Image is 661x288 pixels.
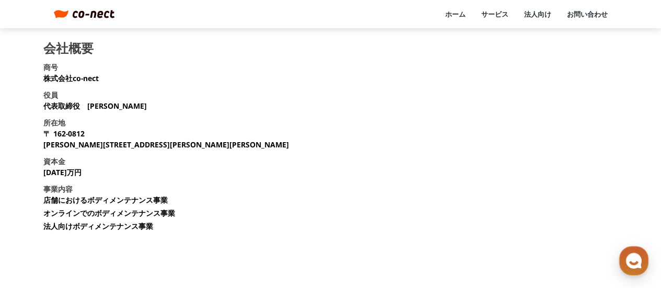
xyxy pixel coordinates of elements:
[43,62,58,73] h3: 商号
[567,9,608,19] a: お問い合わせ
[43,194,168,205] li: 店舗におけるボディメンテナンス事業
[481,9,508,19] a: サービス
[445,9,466,19] a: ホーム
[43,42,94,54] h2: 会社概要
[43,89,58,100] h3: 役員
[43,128,289,150] p: 〒 162-0812 [PERSON_NAME][STREET_ADDRESS][PERSON_NAME][PERSON_NAME]
[43,100,147,111] p: 代表取締役 [PERSON_NAME]
[43,73,99,84] p: 株式会社co-nect
[43,183,73,194] h3: 事業内容
[43,156,65,167] h3: 資本金
[43,117,65,128] h3: 所在地
[524,9,551,19] a: 法人向け
[43,221,153,232] li: 法人向けボディメンテナンス事業
[43,208,175,218] li: オンラインでのボディメンテナンス事業
[43,167,82,178] p: [DATE]万円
